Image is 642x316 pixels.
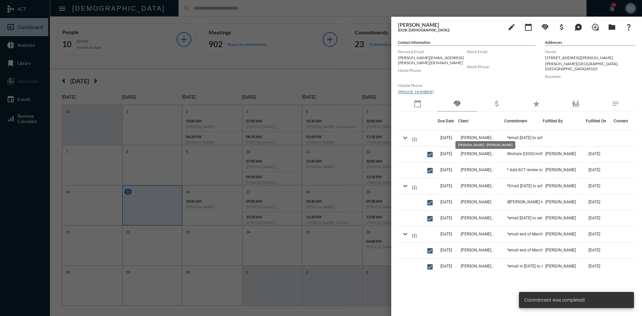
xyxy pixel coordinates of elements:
[467,49,536,54] label: Work Email:
[588,216,600,220] span: [DATE]
[461,184,494,188] span: [PERSON_NAME] - [PERSON_NAME]
[586,112,610,130] th: Fulfilled On
[493,100,501,108] mat-icon: attach_money
[572,20,585,33] button: Add Mention
[608,23,616,31] mat-icon: folder
[412,233,417,238] span: (2)
[461,168,494,172] span: [PERSON_NAME] - [PERSON_NAME]
[541,23,549,31] mat-icon: handshake
[507,135,574,140] span: *email [DATE] to schedule Investment review meeting for Sept/Oct. Email sent 9/15
[545,40,635,46] h5: Addresses
[398,89,434,94] a: [PHONE_NUMBER]
[398,83,467,88] label: Mobile Phone:
[588,200,600,204] span: [DATE]
[505,20,518,33] button: edit person
[507,168,574,172] span: * Add ACT review note for [PERSON_NAME] and [PERSON_NAME]'s joint TUF304086 investment account.
[545,216,576,220] span: [PERSON_NAME]
[545,200,576,204] span: [PERSON_NAME]
[555,20,568,33] button: Add Business
[588,248,600,252] span: [DATE]
[398,22,502,28] h3: [PERSON_NAME]
[605,20,619,33] button: Archives
[401,230,409,238] mat-icon: expand_more
[461,151,494,156] span: [PERSON_NAME] - [PERSON_NAME]
[461,264,494,269] span: [PERSON_NAME] - [PERSON_NAME]
[440,232,452,236] span: [DATE]
[538,20,552,33] button: Add Commitment
[588,184,600,188] span: [DATE]
[507,200,574,204] span: #[PERSON_NAME] to email [DATE] regarding re-starting $5500 mth contribution
[461,216,494,220] span: [PERSON_NAME] - [PERSON_NAME]
[461,248,494,252] span: [PERSON_NAME] - [PERSON_NAME]
[461,135,494,140] span: [PERSON_NAME] - [PERSON_NAME]
[467,64,536,69] label: Work Phone:
[461,200,491,204] span: [PERSON_NAME]
[524,23,532,31] mat-icon: calendar_today
[507,248,574,252] span: *email end of March to set up investment meeting for April. 1st email sent 4/5
[440,151,452,156] span: [DATE]
[545,74,635,79] label: Business:
[543,112,585,130] th: Fulfilled By
[545,232,576,236] span: [PERSON_NAME]
[612,100,620,108] mat-icon: notes
[507,151,574,156] span: #Initiate $2000/mth journal from JT TBG brokerage acct to JT TUF investment acct starting [DATE] ...
[545,55,635,60] p: [STREET_ADDRESS][PERSON_NAME]
[507,184,574,188] span: *Email [DATE] to sched mtg in July. Email sent 6/20
[440,248,452,252] span: [DATE]
[507,216,574,220] span: *email [DATE] to set up investment meeting (SEE NOTES)
[507,264,574,269] span: *email in [DATE] to schedule review. 1st email 1/9, 2nd 2/6. SCHED'D FOR [DATE]
[588,151,600,156] span: [DATE]
[545,184,576,188] span: [PERSON_NAME]
[401,182,409,190] mat-icon: expand_more
[574,23,582,31] mat-icon: maps_ugc
[610,112,635,130] th: Content
[545,248,576,252] span: [PERSON_NAME]
[545,264,576,269] span: [PERSON_NAME]
[440,264,452,269] span: [DATE]
[398,40,536,46] h5: Contact Information
[524,297,585,303] span: Commitment was completed!
[461,232,494,236] span: [PERSON_NAME] - [PERSON_NAME]
[545,168,576,172] span: [PERSON_NAME]
[572,100,580,108] mat-icon: family_restroom
[398,68,467,73] label: Home Phone:
[412,185,417,190] span: (2)
[440,200,452,204] span: [DATE]
[398,49,467,54] label: Personal Email:
[588,232,600,236] span: [DATE]
[504,112,543,130] th: Commitment
[508,23,516,31] mat-icon: edit
[440,216,452,220] span: [DATE]
[545,151,576,156] span: [PERSON_NAME]
[622,20,635,33] button: What If?
[588,20,602,33] button: Add Introduction
[398,55,467,65] p: [PERSON_NAME][EMAIL_ADDRESS][PERSON_NAME][DOMAIN_NAME]
[412,137,417,142] span: (2)
[532,100,540,108] mat-icon: star_rate
[507,232,574,236] span: *email end of March to set up investment meeting for April. 1st email sent 4/5, 2nd 5/2
[453,100,461,108] mat-icon: handshake
[588,264,600,269] span: [DATE]
[440,135,452,140] span: [DATE]
[455,141,515,149] div: [PERSON_NAME] - [PERSON_NAME]
[438,112,458,130] th: Due Date
[440,184,452,188] span: [DATE]
[625,23,633,31] mat-icon: question_mark
[398,28,502,32] h5: (DOB: [DEMOGRAPHIC_DATA])
[591,23,599,31] mat-icon: loupe
[522,20,535,33] button: Add meeting
[545,49,635,54] label: Home:
[458,112,505,130] th: Client
[588,168,600,172] span: [DATE]
[558,23,566,31] mat-icon: attach_money
[414,100,422,108] mat-icon: calendar_today
[545,61,635,71] p: [PERSON_NAME][GEOGRAPHIC_DATA] , [GEOGRAPHIC_DATA] 48105
[440,168,452,172] span: [DATE]
[401,134,409,142] mat-icon: expand_more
